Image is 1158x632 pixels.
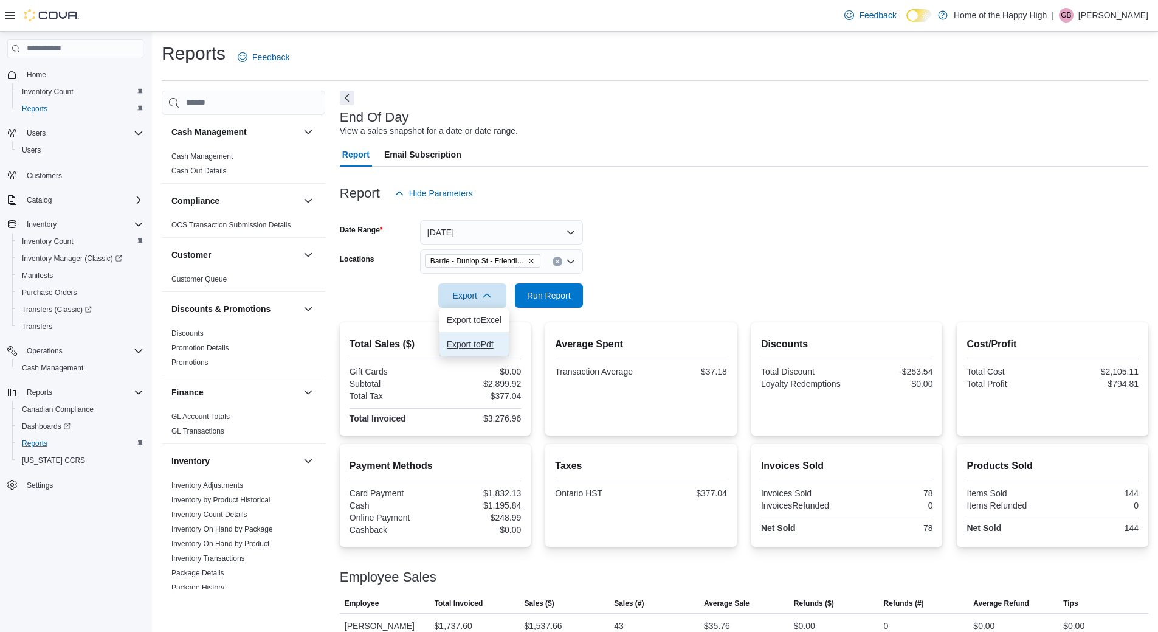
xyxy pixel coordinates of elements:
span: Purchase Orders [17,285,143,300]
div: $0.00 [438,525,521,535]
button: Export toPdf [439,332,509,356]
span: Employee [345,599,379,608]
strong: Net Sold [761,523,796,533]
button: Customer [301,248,315,262]
button: Reports [12,100,148,117]
button: Operations [2,342,148,359]
a: Inventory Manager (Classic) [17,251,127,266]
span: Export to Pdf [447,339,501,349]
h1: Reports [162,41,226,66]
span: Washington CCRS [17,453,143,468]
span: Transfers [22,322,52,332]
span: Users [27,128,46,138]
h3: Report [340,186,380,201]
h2: Taxes [555,459,727,473]
div: Customer [162,272,325,291]
span: Reports [27,387,52,397]
div: Total Discount [761,367,844,377]
a: Package Details [171,569,224,577]
span: Reports [17,102,143,116]
span: Canadian Compliance [22,405,94,414]
div: $248.99 [438,513,521,523]
button: Home [2,66,148,83]
span: Customer Queue [171,274,227,284]
h2: Invoices Sold [761,459,933,473]
input: Dark Mode [906,9,932,22]
a: Dashboards [17,419,75,434]
a: Cash Management [171,152,233,161]
a: Promotion Details [171,344,229,352]
span: Reports [22,439,47,448]
span: OCS Transaction Submission Details [171,220,291,230]
h2: Average Spent [555,337,727,352]
span: Report [342,142,370,167]
div: Guya Bissember [1059,8,1074,23]
button: Settings [2,476,148,494]
span: Inventory On Hand by Package [171,524,273,534]
strong: Net Sold [967,523,1001,533]
button: Customer [171,249,298,261]
div: $1,832.13 [438,488,521,498]
h3: Discounts & Promotions [171,303,271,315]
span: Total Invoiced [435,599,483,608]
a: Users [17,143,46,158]
span: Inventory Adjustments [171,481,243,490]
span: Users [17,143,143,158]
span: Home [22,67,143,82]
a: Inventory Adjustments [171,481,243,490]
div: Finance [162,409,325,443]
button: Transfers [12,318,148,335]
div: $3,276.96 [438,414,521,423]
span: GB [1061,8,1071,23]
span: Cash Management [17,361,143,375]
span: Inventory Count [22,87,74,97]
span: Discounts [171,328,204,338]
a: Settings [22,478,58,493]
h3: End Of Day [340,110,409,125]
span: Inventory On Hand by Product [171,539,269,549]
span: Run Report [527,290,571,302]
div: Card Payment [350,488,433,498]
span: Refunds ($) [794,599,834,608]
a: Manifests [17,268,58,283]
div: $37.18 [644,367,727,377]
label: Date Range [340,225,383,235]
span: Manifests [17,268,143,283]
span: Dashboards [22,422,71,431]
span: Customers [22,167,143,182]
a: Inventory Manager (Classic) [12,250,148,267]
span: Catalog [22,193,143,207]
button: Inventory [171,455,298,467]
button: Hide Parameters [390,181,478,206]
span: Canadian Compliance [17,402,143,417]
a: Inventory Count Details [171,510,247,519]
a: Cash Management [17,361,88,375]
div: Loyalty Redemptions [761,379,844,389]
span: Barrie - Dunlop St - Friendly Stranger [430,255,525,267]
button: Cash Management [12,359,148,377]
label: Locations [340,254,374,264]
a: Inventory On Hand by Package [171,525,273,533]
div: 0 [849,501,932,510]
button: Operations [22,344,67,358]
div: Subtotal [350,379,433,389]
button: Finance [171,386,298,398]
button: Export toExcel [439,308,509,332]
a: Reports [17,102,52,116]
a: Purchase Orders [17,285,82,300]
span: Refunds (#) [884,599,924,608]
a: Transfers (Classic) [17,302,97,317]
button: Customers [2,166,148,184]
span: Settings [22,477,143,493]
span: GL Transactions [171,426,224,436]
span: Catalog [27,195,52,205]
span: Transfers (Classic) [17,302,143,317]
button: Compliance [301,193,315,208]
a: Inventory Transactions [171,554,245,563]
button: Catalog [22,193,57,207]
span: Inventory Count [17,234,143,249]
button: Inventory Count [12,83,148,100]
a: Transfers (Classic) [12,301,148,318]
a: Dashboards [12,418,148,435]
div: Cashback [350,525,433,535]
